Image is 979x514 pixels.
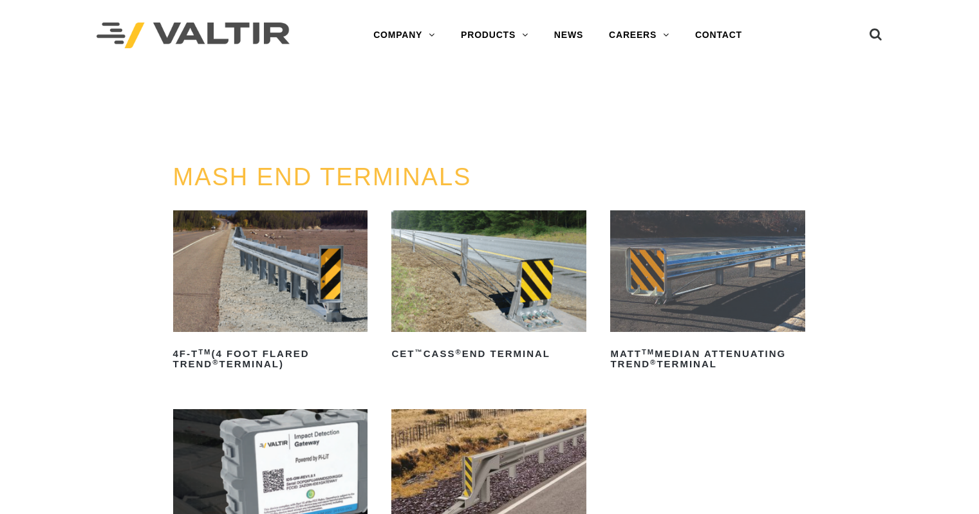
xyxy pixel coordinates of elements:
a: COMPANY [360,23,448,48]
sup: ® [650,358,657,366]
sup: ® [455,348,462,356]
a: CET™CASS®End Terminal [391,210,586,364]
a: CONTACT [682,23,755,48]
img: Valtir [97,23,290,49]
h2: MATT Median Attenuating TREND Terminal [610,344,805,374]
a: MASH END TERMINALS [173,163,472,190]
sup: TM [198,348,211,356]
a: NEWS [541,23,596,48]
a: 4F-TTM(4 Foot Flared TREND®Terminal) [173,210,368,374]
sup: ® [212,358,219,366]
sup: ™ [415,348,423,356]
h2: CET CASS End Terminal [391,344,586,364]
h2: 4F-T (4 Foot Flared TREND Terminal) [173,344,368,374]
a: CAREERS [596,23,682,48]
a: MATTTMMedian Attenuating TREND®Terminal [610,210,805,374]
a: PRODUCTS [448,23,541,48]
sup: TM [642,348,655,356]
